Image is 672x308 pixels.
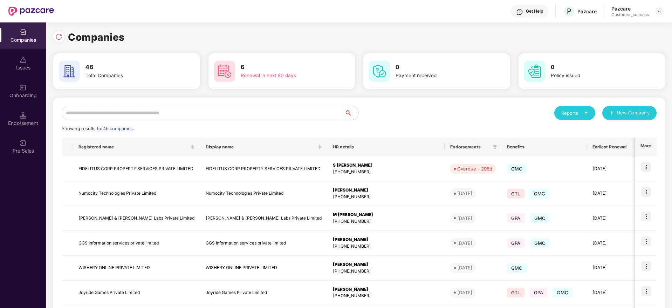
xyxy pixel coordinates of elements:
td: Numocity Technologies Private Limited [200,181,327,206]
td: Joyride Games Private Limited [200,281,327,306]
img: icon [641,212,651,221]
div: [PHONE_NUMBER] [333,243,439,250]
img: svg+xml;base64,PHN2ZyBpZD0iQ29tcGFuaWVzIiB4bWxucz0iaHR0cDovL3d3dy53My5vcmcvMjAwMC9zdmciIHdpZHRoPS... [20,29,27,36]
h1: Companies [68,29,125,45]
span: Endorsements [450,144,490,150]
div: [DATE] [457,215,472,222]
img: icon [641,162,651,172]
td: Numocity Technologies Private Limited [73,181,200,206]
th: HR details [327,138,445,156]
span: filter [492,143,499,151]
img: svg+xml;base64,PHN2ZyB4bWxucz0iaHR0cDovL3d3dy53My5vcmcvMjAwMC9zdmciIHdpZHRoPSI2MCIgaGVpZ2h0PSI2MC... [524,61,545,82]
div: Reports [561,109,588,116]
span: GMC [553,288,572,297]
div: M [PERSON_NAME] [333,212,439,218]
button: plusNew Company [602,106,657,120]
td: GGS Information services private limited [200,231,327,256]
th: Registered name [73,138,200,156]
button: search [344,106,359,120]
td: WISHERY ONLINE PRIVATE LIMITED [200,256,327,281]
th: Issues [632,138,662,156]
td: [PERSON_NAME] & [PERSON_NAME] Labs Private Limited [200,206,327,231]
img: New Pazcare Logo [8,7,54,16]
img: svg+xml;base64,PHN2ZyBpZD0iSGVscC0zMngzMiIgeG1sbnM9Imh0dHA6Ly93d3cudzMub3JnLzIwMDAvc3ZnIiB3aWR0aD... [516,8,523,15]
span: P [567,7,571,15]
img: svg+xml;base64,PHN2ZyB4bWxucz0iaHR0cDovL3d3dy53My5vcmcvMjAwMC9zdmciIHdpZHRoPSI2MCIgaGVpZ2h0PSI2MC... [214,61,235,82]
div: Customer_success [611,12,649,18]
div: [PERSON_NAME] [333,236,439,243]
div: [PHONE_NUMBER] [333,293,439,299]
div: Get Help [526,8,543,14]
span: caret-down [584,111,588,115]
div: [DATE] [457,190,472,197]
div: Policy issued [551,72,639,80]
td: GGS Information services private limited [73,231,200,256]
th: More [635,138,657,156]
div: [PHONE_NUMBER] [333,218,439,225]
div: [DATE] [457,240,472,247]
img: icon [641,261,651,271]
span: filter [493,145,497,149]
span: search [344,110,358,116]
td: [DATE] [587,181,632,206]
td: [DATE] [587,256,632,281]
img: svg+xml;base64,PHN2ZyB3aWR0aD0iMTQuNSIgaGVpZ2h0PSIxNC41IiB2aWV3Qm94PSIwIDAgMTYgMTYiIGZpbGw9Im5vbm... [20,112,27,119]
span: GMC [530,189,550,199]
div: [DATE] [457,264,472,271]
h3: 0 [551,63,639,72]
td: [PERSON_NAME] & [PERSON_NAME] Labs Private Limited [73,206,200,231]
img: svg+xml;base64,PHN2ZyB3aWR0aD0iMjAiIGhlaWdodD0iMjAiIHZpZXdCb3g9IjAgMCAyMCAyMCIgZmlsbD0ibm9uZSIgeG... [20,84,27,91]
img: svg+xml;base64,PHN2ZyBpZD0iSXNzdWVzX2Rpc2FibGVkIiB4bWxucz0iaHR0cDovL3d3dy53My5vcmcvMjAwMC9zdmciIH... [20,56,27,63]
td: WISHERY ONLINE PRIVATE LIMITED [73,256,200,281]
div: Total Companies [85,72,174,80]
span: New Company [617,109,650,116]
span: GMC [507,164,527,174]
div: Renewal in next 60 days [241,72,329,80]
th: Benefits [501,138,587,156]
td: [DATE] [587,281,632,306]
td: Joyride Games Private Limited [73,281,200,306]
span: 46 companies. [103,126,134,131]
span: GTL [507,288,524,297]
span: Display name [206,144,316,150]
span: GMC [530,213,550,223]
td: [DATE] [587,156,632,181]
img: icon [641,286,651,296]
div: [PHONE_NUMBER] [333,169,439,175]
img: icon [641,187,651,197]
div: [PERSON_NAME] [333,261,439,268]
td: FIDELITUS CORP PROPERTY SERVICES PRIVATE LIMITED [73,156,200,181]
h3: 46 [85,63,174,72]
div: [PERSON_NAME] [333,187,439,194]
div: [PHONE_NUMBER] [333,268,439,275]
span: GPA [507,238,525,248]
td: [DATE] [587,231,632,256]
img: svg+xml;base64,PHN2ZyB4bWxucz0iaHR0cDovL3d3dy53My5vcmcvMjAwMC9zdmciIHdpZHRoPSI2MCIgaGVpZ2h0PSI2MC... [369,61,390,82]
td: FIDELITUS CORP PROPERTY SERVICES PRIVATE LIMITED [200,156,327,181]
h3: 0 [396,63,484,72]
div: [DATE] [457,289,472,296]
div: Payment received [396,72,484,80]
img: icon [641,236,651,246]
img: svg+xml;base64,PHN2ZyBpZD0iUmVsb2FkLTMyeDMyIiB4bWxucz0iaHR0cDovL3d3dy53My5vcmcvMjAwMC9zdmciIHdpZH... [55,33,62,40]
img: svg+xml;base64,PHN2ZyBpZD0iRHJvcGRvd24tMzJ4MzIiIHhtbG5zPSJodHRwOi8vd3d3LnczLm9yZy8yMDAwL3N2ZyIgd2... [657,8,662,14]
div: [PHONE_NUMBER] [333,194,439,200]
span: GPA [507,213,525,223]
span: GMC [530,238,550,248]
span: Showing results for [62,126,134,131]
div: S [PERSON_NAME] [333,162,439,169]
span: GTL [507,189,524,199]
img: svg+xml;base64,PHN2ZyB3aWR0aD0iMjAiIGhlaWdodD0iMjAiIHZpZXdCb3g9IjAgMCAyMCAyMCIgZmlsbD0ibm9uZSIgeG... [20,140,27,147]
div: Pazcare [611,5,649,12]
div: [PERSON_NAME] [333,286,439,293]
th: Display name [200,138,327,156]
img: svg+xml;base64,PHN2ZyB4bWxucz0iaHR0cDovL3d3dy53My5vcmcvMjAwMC9zdmciIHdpZHRoPSI2MCIgaGVpZ2h0PSI2MC... [59,61,80,82]
span: GPA [530,288,548,297]
th: Earliest Renewal [587,138,632,156]
h3: 6 [241,63,329,72]
span: Registered name [78,144,189,150]
td: [DATE] [587,206,632,231]
div: Overdue - 298d [457,165,492,172]
span: plus [609,111,614,116]
div: Pazcare [577,8,597,15]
